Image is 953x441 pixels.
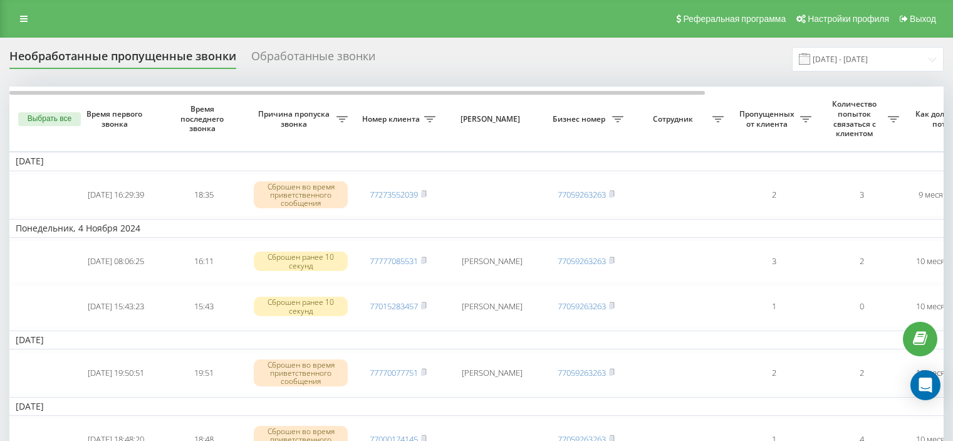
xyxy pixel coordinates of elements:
[254,181,348,209] div: Сброшен во время приветственного сообщения
[558,300,606,312] a: 77059263263
[370,367,418,378] a: 77770077751
[160,174,247,216] td: 18:35
[558,255,606,267] a: 77059263263
[160,240,247,283] td: 16:11
[9,50,236,69] div: Необработанные пропущенные звонки
[160,352,247,395] td: 19:51
[254,359,348,387] div: Сброшен во время приветственного сообщения
[254,252,348,270] div: Сброшен ранее 10 секунд
[370,300,418,312] a: 77015283457
[72,174,160,216] td: [DATE] 16:29:39
[730,352,818,395] td: 2
[818,240,905,283] td: 2
[818,352,905,395] td: 2
[442,352,542,395] td: [PERSON_NAME]
[730,285,818,328] td: 1
[442,240,542,283] td: [PERSON_NAME]
[82,109,150,129] span: Время первого звонка
[360,114,424,124] span: Номер клиента
[18,112,81,126] button: Выбрать все
[636,114,712,124] span: Сотрудник
[254,109,336,129] span: Причина пропуска звонка
[72,240,160,283] td: [DATE] 08:06:25
[910,14,936,24] span: Выход
[548,114,612,124] span: Бизнес номер
[254,297,348,316] div: Сброшен ранее 10 секунд
[910,370,940,400] div: Open Intercom Messenger
[442,285,542,328] td: [PERSON_NAME]
[251,50,375,69] div: Обработанные звонки
[370,255,418,267] a: 77777085531
[818,174,905,216] td: 3
[808,14,889,24] span: Настройки профиля
[824,99,888,138] span: Количество попыток связаться с клиентом
[72,285,160,328] td: [DATE] 15:43:23
[170,104,237,134] span: Время последнего звонка
[452,114,531,124] span: [PERSON_NAME]
[558,367,606,378] a: 77059263263
[160,285,247,328] td: 15:43
[558,189,606,200] a: 77059263263
[736,109,800,129] span: Пропущенных от клиента
[730,174,818,216] td: 2
[818,285,905,328] td: 0
[370,189,418,200] a: 77273552039
[683,14,786,24] span: Реферальная программа
[730,240,818,283] td: 3
[72,352,160,395] td: [DATE] 19:50:51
